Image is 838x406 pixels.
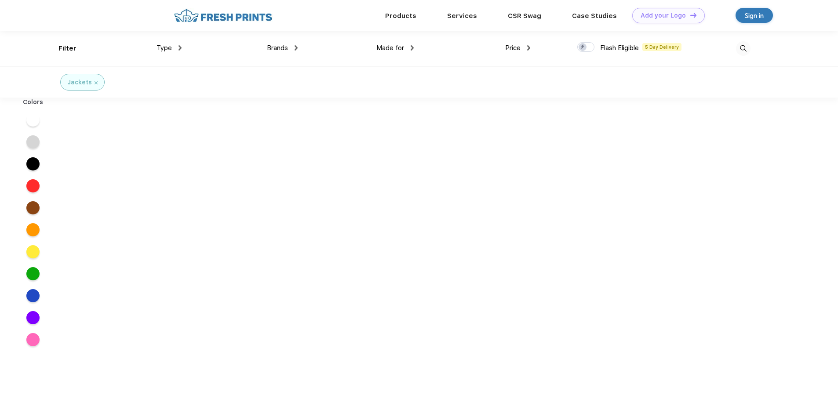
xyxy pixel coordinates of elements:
[67,78,92,87] div: Jackets
[179,45,182,51] img: dropdown.png
[58,43,77,54] div: Filter
[171,8,275,23] img: fo%20logo%202.webp
[745,11,764,21] div: Sign in
[641,12,686,19] div: Add your Logo
[157,44,172,52] span: Type
[16,98,50,107] div: Colors
[505,44,521,52] span: Price
[736,8,773,23] a: Sign in
[527,45,530,51] img: dropdown.png
[267,44,288,52] span: Brands
[385,12,416,20] a: Products
[736,41,751,56] img: desktop_search.svg
[95,81,98,84] img: filter_cancel.svg
[411,45,414,51] img: dropdown.png
[447,12,477,20] a: Services
[295,45,298,51] img: dropdown.png
[508,12,541,20] a: CSR Swag
[690,13,696,18] img: DT
[376,44,404,52] span: Made for
[600,44,639,52] span: Flash Eligible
